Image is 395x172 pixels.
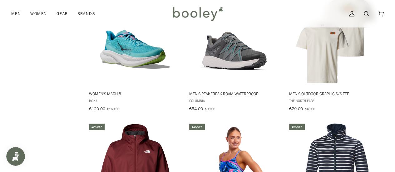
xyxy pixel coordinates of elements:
span: €90.00 [205,106,215,111]
span: Women's Mach 6 [89,91,181,96]
span: Hoka [89,98,181,103]
span: Brands [77,11,95,17]
span: €160.00 [107,106,119,111]
iframe: Button to open loyalty program pop-up [6,147,25,166]
div: 50% off [289,124,305,130]
span: The North Face [289,98,381,103]
img: Booley [170,5,225,23]
div: 52% off [189,124,205,130]
span: €29.00 [289,106,303,112]
div: 20% off [89,124,105,130]
span: Men's Outdoor Graphic S/S Tee [289,91,381,96]
span: €40.00 [305,106,315,111]
span: Columbia [189,98,281,103]
span: Women [30,11,47,17]
span: Gear [57,11,68,17]
span: Men's Peakfreak Roam Waterproof [189,91,281,96]
span: €54.00 [189,106,203,112]
span: €120.00 [89,106,105,112]
span: Men [11,11,21,17]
